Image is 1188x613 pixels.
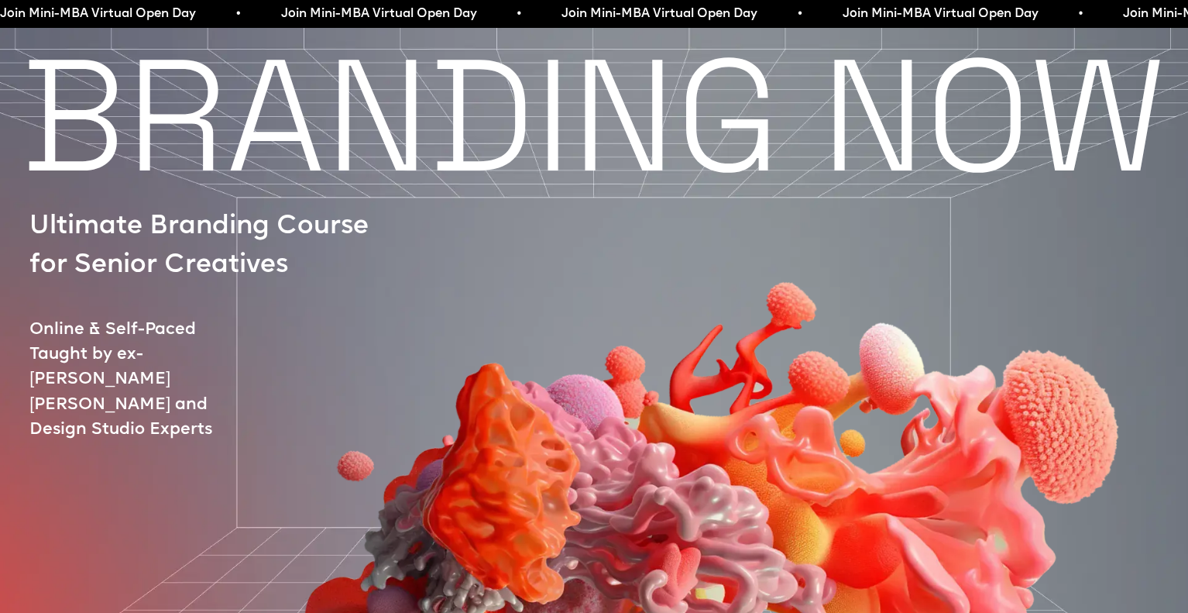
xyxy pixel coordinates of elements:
[1074,3,1079,25] span: •
[29,208,386,286] p: Ultimate Branding Course for Senior Creatives
[29,343,267,443] p: Taught by ex-[PERSON_NAME] [PERSON_NAME] and Design Studio Experts
[232,3,236,25] span: •
[793,3,798,25] span: •
[513,3,517,25] span: •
